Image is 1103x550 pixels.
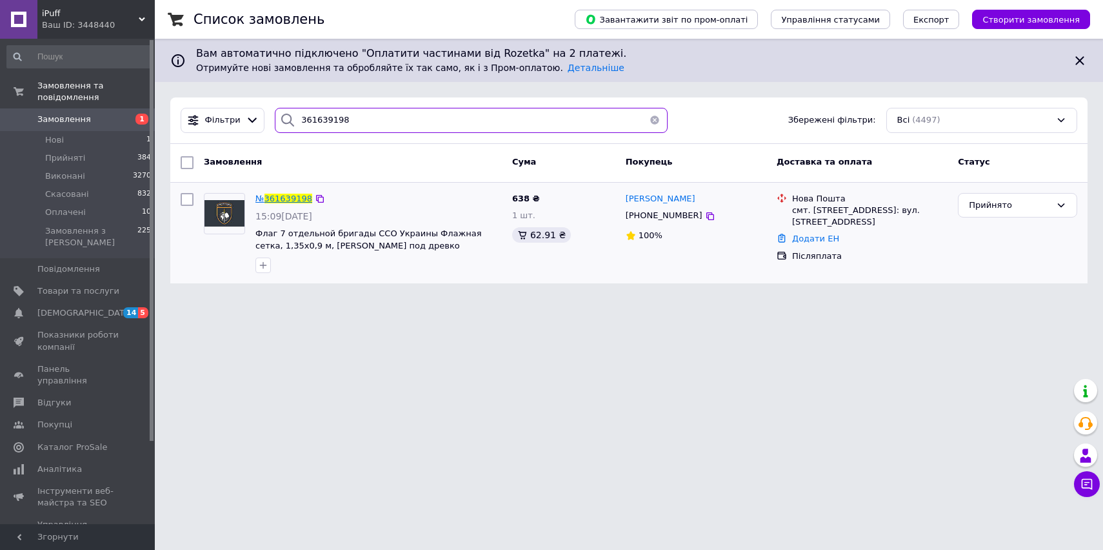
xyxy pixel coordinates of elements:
[585,14,748,25] span: Завантажити звіт по пром-оплаті
[37,114,91,125] span: Замовлення
[135,114,148,125] span: 1
[255,229,482,250] a: Флаг 7 отдельной бригады ССО Украины Флажная сетка, 1,35х0,9 м, [PERSON_NAME] под древко
[45,134,64,146] span: Нові
[959,14,1090,24] a: Створити замовлення
[137,152,151,164] span: 384
[196,46,1062,61] span: Вам автоматично підключено "Оплатити частинами від Rozetka" на 2 платежі.
[512,157,536,167] span: Cума
[255,211,312,221] span: 15:09[DATE]
[982,15,1080,25] span: Створити замовлення
[771,10,890,29] button: Управління статусами
[512,194,540,203] span: 638 ₴
[512,227,571,243] div: 62.91 ₴
[264,194,312,203] span: 361639198
[37,80,155,103] span: Замовлення та повідомлення
[37,307,133,319] span: [DEMOGRAPHIC_DATA]
[204,157,262,167] span: Замовлення
[123,307,138,318] span: 14
[45,152,85,164] span: Прийняті
[45,188,89,200] span: Скасовані
[626,193,695,205] a: [PERSON_NAME]
[781,15,880,25] span: Управління статусами
[639,230,662,240] span: 100%
[37,519,119,542] span: Управління сайтом
[255,194,312,203] a: №361639198
[913,15,949,25] span: Експорт
[205,114,241,127] span: Фільтри
[204,193,245,234] a: Фото товару
[133,170,151,182] span: 3270
[37,363,119,387] span: Панель управління
[137,188,151,200] span: 832
[958,157,990,167] span: Статус
[792,193,948,205] div: Нова Пошта
[146,134,151,146] span: 1
[912,115,940,125] span: (4497)
[6,45,152,68] input: Пошук
[37,442,107,453] span: Каталог ProSale
[972,10,1090,29] button: Створити замовлення
[1074,471,1100,497] button: Чат з покупцем
[626,194,695,203] span: [PERSON_NAME]
[37,263,100,275] span: Повідомлення
[42,19,155,31] div: Ваш ID: 3448440
[45,225,137,249] span: Замовлення з [PERSON_NAME]
[642,108,668,133] button: Очистить
[969,199,1051,212] div: Прийнято
[575,10,758,29] button: Завантажити звіт по пром-оплаті
[137,225,151,249] span: 225
[37,285,119,297] span: Товари та послуги
[37,419,72,431] span: Покупці
[777,157,872,167] span: Доставка та оплата
[792,205,948,228] div: смт. [STREET_ADDRESS]: вул. [STREET_ADDRESS]
[903,10,960,29] button: Експорт
[275,108,668,133] input: Пошук за номером замовлення, ПІБ покупця, номером телефону, Email, номером накладної
[37,329,119,352] span: Показники роботи компанії
[37,485,119,509] span: Інструменти веб-майстра та SEO
[42,8,139,19] span: iPuff
[792,250,948,262] div: Післяплата
[196,63,624,73] span: Отримуйте нові замовлення та обробляйте їх так само, як і з Пром-оплатою.
[792,234,839,243] a: Додати ЕН
[568,63,624,73] a: Детальніше
[37,463,82,475] span: Аналітика
[626,157,673,167] span: Покупець
[142,207,151,218] span: 10
[255,194,264,203] span: №
[45,207,86,218] span: Оплачені
[204,200,244,227] img: Фото товару
[897,114,910,127] span: Всі
[37,397,71,409] span: Відгуки
[512,210,535,220] span: 1 шт.
[194,12,324,27] h1: Список замовлень
[626,210,702,220] span: [PHONE_NUMBER]
[788,114,876,127] span: Збережені фільтри:
[45,170,85,182] span: Виконані
[138,307,148,318] span: 5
